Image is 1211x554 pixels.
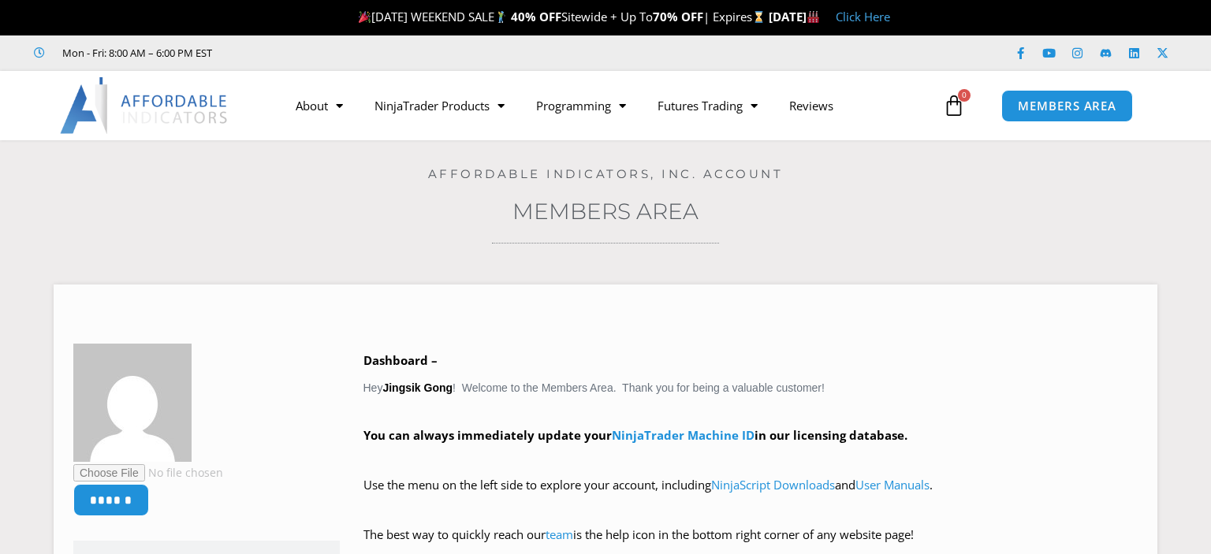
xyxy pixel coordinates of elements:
a: About [280,87,359,124]
a: NinjaTrader Machine ID [612,427,755,443]
img: ⌛ [753,11,765,23]
strong: Jingsik Gong [382,381,453,394]
a: NinjaTrader Products [359,87,520,124]
span: MEMBERS AREA [1018,100,1116,112]
img: 🏭 [807,11,819,23]
a: 0 [919,83,989,128]
a: Affordable Indicators, Inc. Account [428,166,784,181]
img: 3e961ded3c57598c38b75bad42f30339efeb9c3e633a926747af0a11817a7dee [73,344,192,462]
a: team [546,526,573,542]
strong: You can always immediately update your in our licensing database. [363,427,907,443]
strong: 40% OFF [511,9,561,24]
nav: Menu [280,87,939,124]
a: Members Area [512,198,699,225]
a: Click Here [836,9,890,24]
img: 🎉 [359,11,371,23]
a: Futures Trading [642,87,773,124]
a: User Manuals [855,477,930,493]
span: Mon - Fri: 8:00 AM – 6:00 PM EST [58,43,212,62]
img: 🏌️‍♂️ [495,11,507,23]
span: 0 [958,89,971,102]
p: Use the menu on the left side to explore your account, including and . [363,474,1138,519]
iframe: Customer reviews powered by Trustpilot [234,45,471,61]
strong: [DATE] [769,9,820,24]
strong: 70% OFF [653,9,703,24]
a: MEMBERS AREA [1001,90,1133,122]
b: Dashboard – [363,352,438,368]
a: Reviews [773,87,849,124]
span: [DATE] WEEKEND SALE Sitewide + Up To | Expires [355,9,769,24]
a: Programming [520,87,642,124]
a: NinjaScript Downloads [711,477,835,493]
img: LogoAI | Affordable Indicators – NinjaTrader [60,77,229,134]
